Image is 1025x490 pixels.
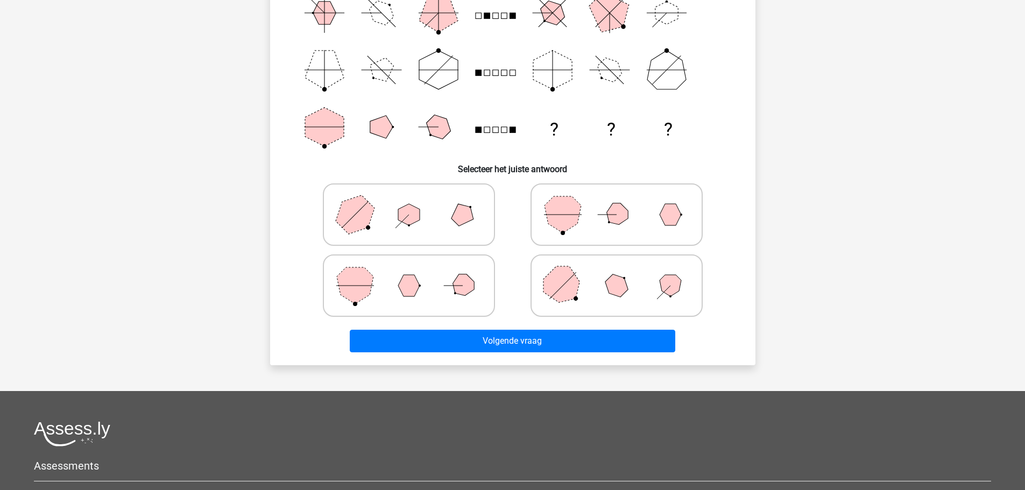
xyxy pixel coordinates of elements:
h6: Selecteer het juiste antwoord [287,155,738,174]
text: ? [549,119,558,140]
img: Assessly logo [34,421,110,446]
h5: Assessments [34,459,991,472]
text: ? [606,119,615,140]
button: Volgende vraag [350,330,675,352]
text: ? [664,119,673,140]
